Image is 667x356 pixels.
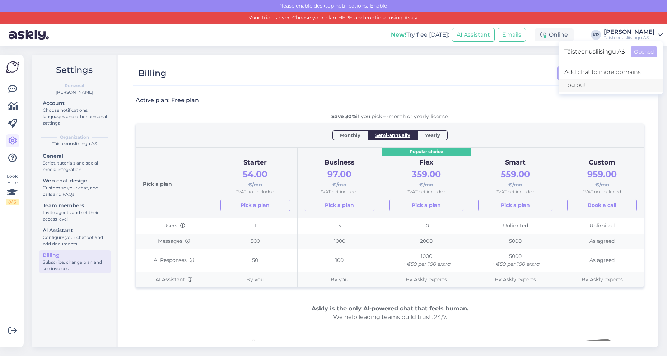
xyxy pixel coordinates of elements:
b: New! [391,31,406,38]
a: AccountChoose notifications, languages and other personal settings [39,98,111,128]
td: Users [136,218,213,234]
a: Pick a plan [478,200,552,211]
h3: Active plan: Free plan [136,96,199,104]
div: Smart [478,158,552,168]
div: Flex [389,158,463,168]
div: Custom [567,158,637,168]
div: Choose notifications, languages and other personal settings [43,107,107,126]
b: Askly is the only AI-powered chat that feels human. [312,305,468,312]
div: We help leading teams build trust, 24/7. [136,304,644,322]
td: As agreed [560,249,644,272]
span: Yearly [425,131,440,139]
div: €/mo [305,167,374,189]
button: AI Assistant [452,28,495,42]
div: €/mo [567,167,637,189]
span: Täisteenusliisingu AS [564,46,625,57]
div: KR [591,30,601,40]
span: 359.00 [412,169,441,179]
td: 5000 [471,234,560,249]
div: Look Here [6,173,19,205]
td: 10 [382,218,471,234]
div: Subscribe, change plan and see invoices [43,259,107,272]
a: HERE [336,14,354,21]
td: 2000 [382,234,471,249]
div: Business [305,158,374,168]
td: Unlimited [471,218,560,234]
td: 100 [297,249,382,272]
td: 500 [213,234,297,249]
a: Pick a plan [305,200,374,211]
span: Monthly [340,131,360,139]
button: Emails [498,28,526,42]
div: Script, tutorials and social media integration [43,160,107,173]
div: Billing [43,251,107,259]
span: 54.00 [243,169,267,179]
td: By you [297,272,382,287]
td: 1000 [297,234,382,249]
div: [PERSON_NAME] [38,89,111,96]
div: *VAT not included [567,189,637,195]
div: €/mo [389,167,463,189]
div: Team members [43,202,107,209]
a: Pick a plan [389,200,463,211]
div: Try free [DATE]: [391,31,449,39]
span: 959.00 [587,169,617,179]
div: Log out [559,79,663,92]
div: *VAT not included [220,189,290,195]
a: Web chat designCustomise your chat, add calls and FAQs [39,176,111,199]
span: Enable [368,3,389,9]
span: 559.00 [501,169,530,179]
div: Online [535,28,574,41]
div: Configure your chatbot and add documents [43,234,107,247]
div: Account [43,100,107,107]
div: €/mo [478,167,552,189]
div: Pick a plan [143,155,206,211]
div: *VAT not included [305,189,374,195]
a: BillingSubscribe, change plan and see invoices [39,250,111,273]
td: 50 [213,249,297,272]
td: 5 [297,218,382,234]
img: Askly Logo [6,60,19,74]
div: Invite agents and set their access level [43,209,107,222]
div: Popular choice [382,148,471,156]
i: + €50 per 100 extra [402,261,451,267]
div: [PERSON_NAME] [604,29,655,35]
b: Save 30% [331,113,356,120]
div: Starter [220,158,290,168]
span: Semi-annually [375,131,410,139]
td: By you [213,272,297,287]
a: AI AssistantConfigure your chatbot and add documents [39,226,111,248]
div: Täisteenusliisingu AS [604,35,655,41]
a: GeneralScript, tutorials and social media integration [39,151,111,174]
div: Täisteenusliisingu AS [38,140,111,147]
b: Organization [60,134,89,140]
td: 5000 [471,249,560,272]
a: Pick a plan [220,200,290,211]
div: Customise your chat, add calls and FAQs [43,185,107,198]
span: 97.00 [327,169,351,179]
td: By Askly experts [471,272,560,287]
div: *VAT not included [478,189,552,195]
div: AI Assistant [43,227,107,234]
td: By Askly experts [560,272,644,287]
div: *VAT not included [389,189,463,195]
h2: Settings [38,63,111,77]
a: Invoices and subscription [557,66,640,80]
td: 1 [213,218,297,234]
td: Unlimited [560,218,644,234]
div: 0 / 3 [6,199,19,205]
div: Billing [138,66,167,80]
div: €/mo [220,167,290,189]
div: Web chat design [43,177,107,185]
td: AI Assistant [136,272,213,287]
a: Team membersInvite agents and set their access level [39,201,111,223]
i: + €50 per 100 extra [491,261,540,267]
button: Book a call [567,200,637,211]
b: Personal [65,83,84,89]
td: 1000 [382,249,471,272]
button: Opened [631,46,657,57]
td: AI Responses [136,249,213,272]
a: [PERSON_NAME]Täisteenusliisingu AS [604,29,663,41]
a: Add chat to more domains [559,66,663,79]
td: By Askly experts [382,272,471,287]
